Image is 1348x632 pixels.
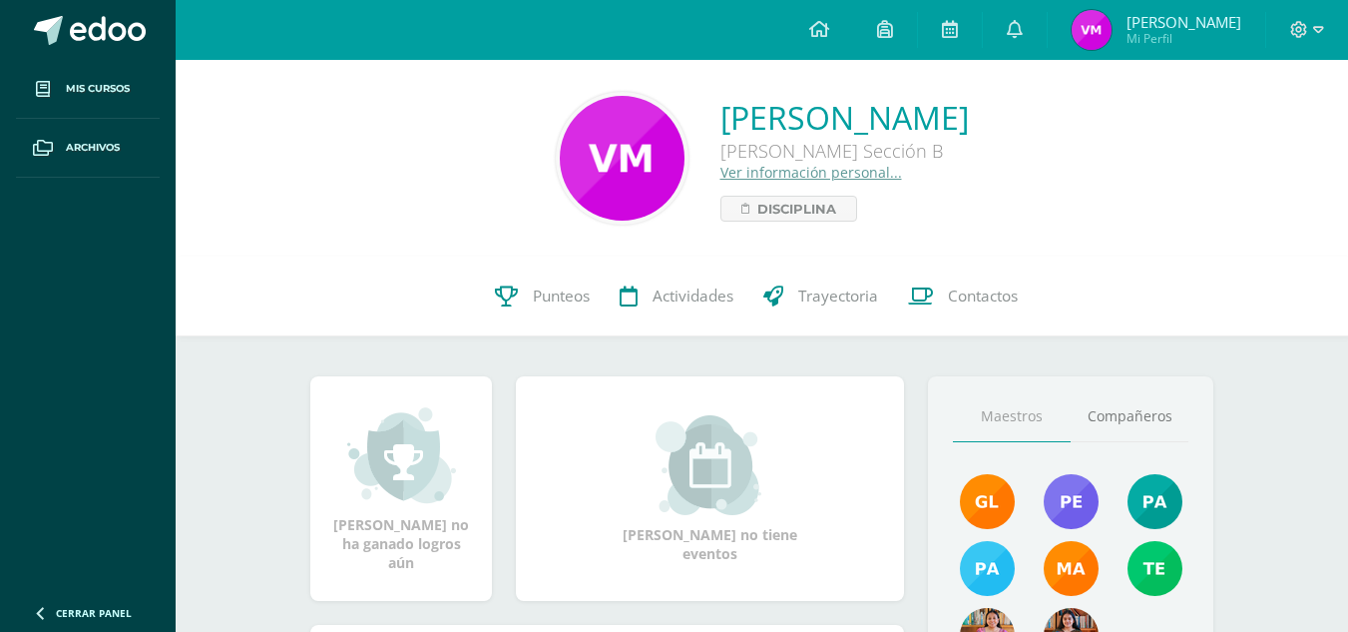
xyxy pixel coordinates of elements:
img: 895b5ece1ed178905445368d61b5ce67.png [960,474,1015,529]
img: 40c28ce654064086a0d3fb3093eec86e.png [1127,474,1182,529]
a: Maestros [953,391,1071,442]
span: Punteos [533,286,590,307]
a: Ver información personal... [720,163,902,182]
img: achievement_small.png [347,405,456,505]
a: Compañeros [1071,391,1188,442]
img: 560278503d4ca08c21e9c7cd40ba0529.png [1044,541,1099,596]
span: Contactos [948,286,1018,307]
span: [PERSON_NAME] [1126,12,1241,32]
a: [PERSON_NAME] [720,96,969,139]
div: [PERSON_NAME] Sección B [720,139,969,163]
a: Archivos [16,119,160,178]
a: Contactos [893,257,1033,336]
a: Disciplina [720,196,857,222]
a: Punteos [480,257,605,336]
img: event_small.png [656,415,764,515]
a: Actividades [605,257,748,336]
img: ef476189d6a19f14eca2cdb297a1461a.png [560,96,684,221]
span: Mis cursos [66,81,130,97]
img: f478d08ad3f1f0ce51b70bf43961b330.png [1127,541,1182,596]
span: Disciplina [757,197,836,221]
a: Trayectoria [748,257,893,336]
img: d0514ac6eaaedef5318872dd8b40be23.png [960,541,1015,596]
span: Archivos [66,140,120,156]
a: Mis cursos [16,60,160,119]
div: [PERSON_NAME] no tiene eventos [611,415,810,563]
span: Mi Perfil [1126,30,1241,47]
img: 901d3a81a60619ba26076f020600640f.png [1044,474,1099,529]
span: Cerrar panel [56,606,132,620]
span: Trayectoria [798,286,878,307]
div: [PERSON_NAME] no ha ganado logros aún [330,405,472,572]
img: 1482e61827912c413ecea4360efdfdd3.png [1072,10,1112,50]
span: Actividades [653,286,733,307]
